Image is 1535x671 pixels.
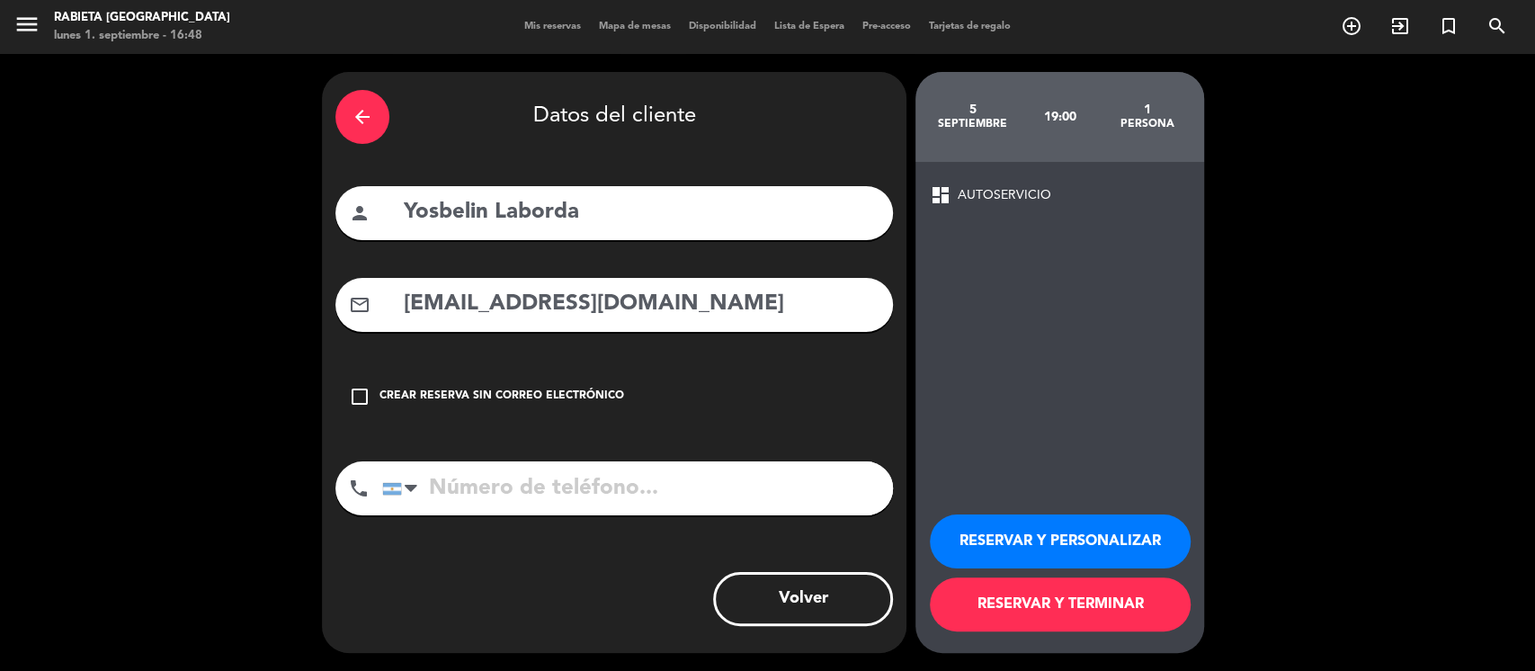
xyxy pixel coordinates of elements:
[402,286,879,323] input: Email del cliente
[920,22,1020,31] span: Tarjetas de regalo
[54,27,230,45] div: lunes 1. septiembre - 16:48
[713,572,893,626] button: Volver
[349,202,370,224] i: person
[1103,103,1191,117] div: 1
[1389,15,1411,37] i: exit_to_app
[13,11,40,38] i: menu
[382,461,893,515] input: Número de teléfono...
[335,85,893,148] div: Datos del cliente
[929,117,1016,131] div: septiembre
[680,22,765,31] span: Disponibilidad
[930,514,1191,568] button: RESERVAR Y PERSONALIZAR
[349,386,370,407] i: check_box_outline_blank
[1341,15,1362,37] i: add_circle_outline
[402,194,879,231] input: Nombre del cliente
[383,462,424,514] div: Argentina: +54
[1103,117,1191,131] div: persona
[13,11,40,44] button: menu
[54,9,230,27] div: Rabieta [GEOGRAPHIC_DATA]
[958,185,1051,206] span: AUTOSERVICIO
[853,22,920,31] span: Pre-acceso
[515,22,590,31] span: Mis reservas
[930,184,951,206] span: dashboard
[352,106,373,128] i: arrow_back
[590,22,680,31] span: Mapa de mesas
[379,388,624,406] div: Crear reserva sin correo electrónico
[348,478,370,499] i: phone
[930,577,1191,631] button: RESERVAR Y TERMINAR
[1016,85,1103,148] div: 19:00
[1486,15,1508,37] i: search
[1438,15,1459,37] i: turned_in_not
[349,294,370,316] i: mail_outline
[929,103,1016,117] div: 5
[765,22,853,31] span: Lista de Espera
